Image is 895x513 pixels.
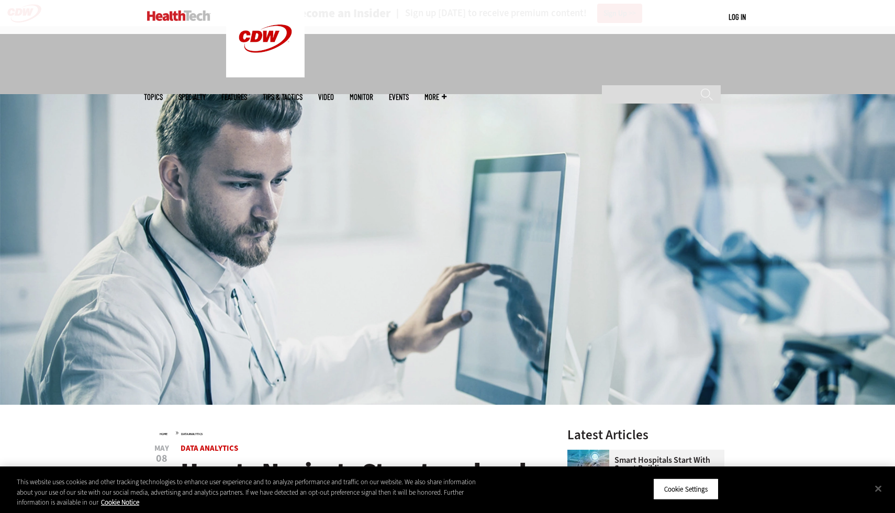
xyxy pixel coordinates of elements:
a: Log in [729,12,746,21]
a: Tips & Tactics [263,93,303,101]
a: More information about your privacy [101,498,139,507]
span: Topics [144,93,163,101]
div: User menu [729,12,746,22]
span: Specialty [178,93,206,101]
img: Smart hospital [567,450,609,492]
a: Events [389,93,409,101]
a: Features [221,93,247,101]
a: Home [160,432,167,436]
a: Data Analytics [181,443,238,453]
button: Close [867,477,890,500]
button: Cookie Settings [653,478,719,500]
div: » [160,428,540,437]
a: Smart hospital [567,450,614,458]
a: MonITor [350,93,373,101]
span: 2023 [155,464,168,473]
span: More [424,93,446,101]
span: 08 [154,453,169,464]
img: Home [147,10,210,21]
a: CDW [226,69,305,80]
div: This website uses cookies and other tracking technologies to enhance user experience and to analy... [17,477,493,508]
span: May [154,444,169,452]
a: Smart Hospitals Start With Smart Buildings: Automation's Role in Patient-Centric Care [567,456,718,489]
a: Data Analytics [181,432,203,436]
h3: Latest Articles [567,428,724,441]
a: Video [318,93,334,101]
